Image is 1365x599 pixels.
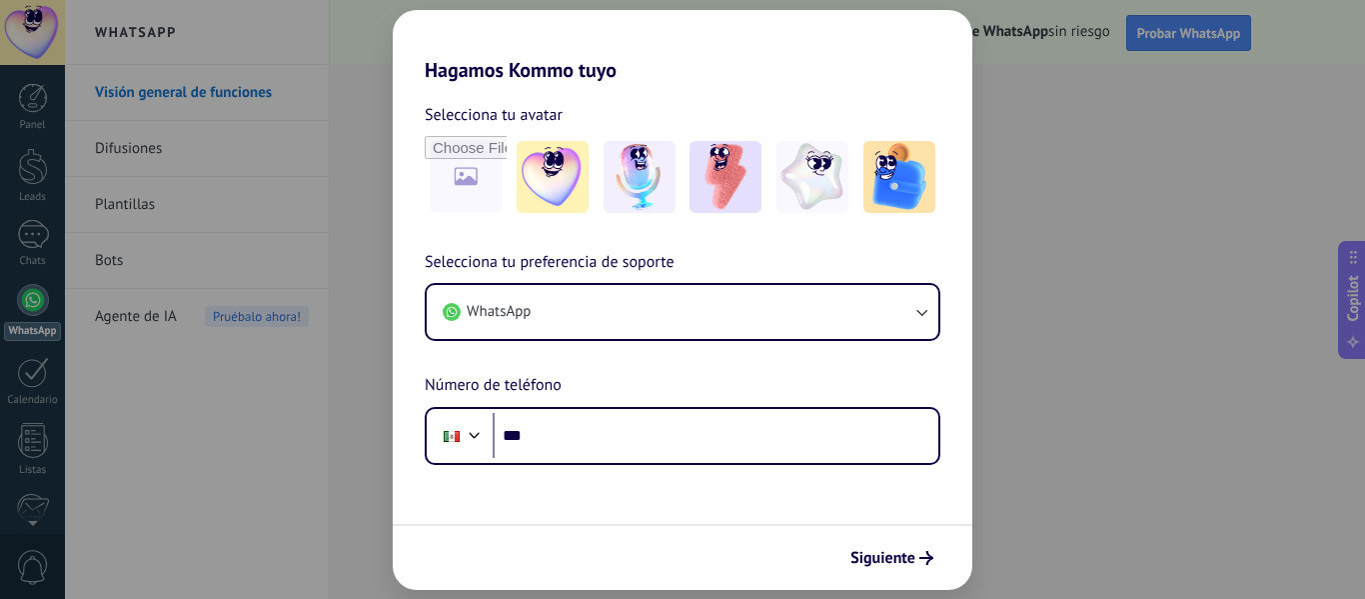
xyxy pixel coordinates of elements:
[467,302,531,322] span: WhatsApp
[393,10,972,82] h2: Hagamos Kommo tuyo
[841,541,942,575] button: Siguiente
[517,141,589,213] img: -1.jpeg
[850,551,915,565] span: Siguiente
[604,141,676,213] img: -2.jpeg
[776,141,848,213] img: -4.jpeg
[427,285,938,339] button: WhatsApp
[425,373,562,399] span: Número de teléfono
[689,141,761,213] img: -3.jpeg
[425,102,563,128] span: Selecciona tu avatar
[863,141,935,213] img: -5.jpeg
[425,250,675,276] span: Selecciona tu preferencia de soporte
[433,415,471,457] div: Mexico: + 52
